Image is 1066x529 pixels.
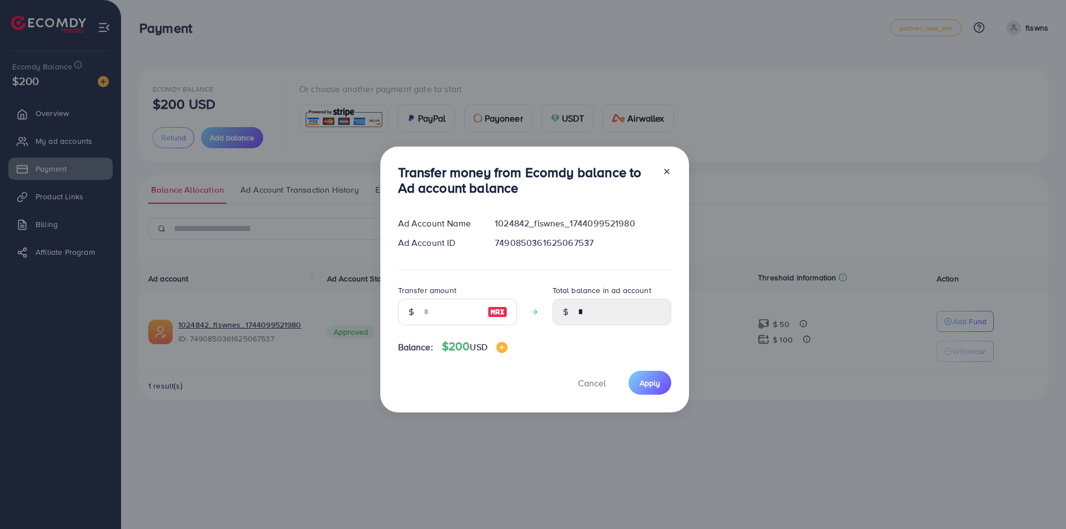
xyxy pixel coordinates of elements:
span: USD [470,341,487,353]
label: Total balance in ad account [552,285,651,296]
img: image [487,305,507,319]
button: Apply [628,371,671,395]
label: Transfer amount [398,285,456,296]
button: Cancel [564,371,620,395]
div: 1024842_flswnes_1744099521980 [486,217,680,230]
span: Apply [640,377,660,389]
span: Cancel [578,377,606,389]
iframe: Chat [1019,479,1058,521]
div: Ad Account ID [389,236,486,249]
span: Balance: [398,341,433,354]
div: 7490850361625067537 [486,236,680,249]
img: image [496,342,507,353]
h4: $200 [442,340,507,354]
h3: Transfer money from Ecomdy balance to Ad account balance [398,164,653,197]
div: Ad Account Name [389,217,486,230]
